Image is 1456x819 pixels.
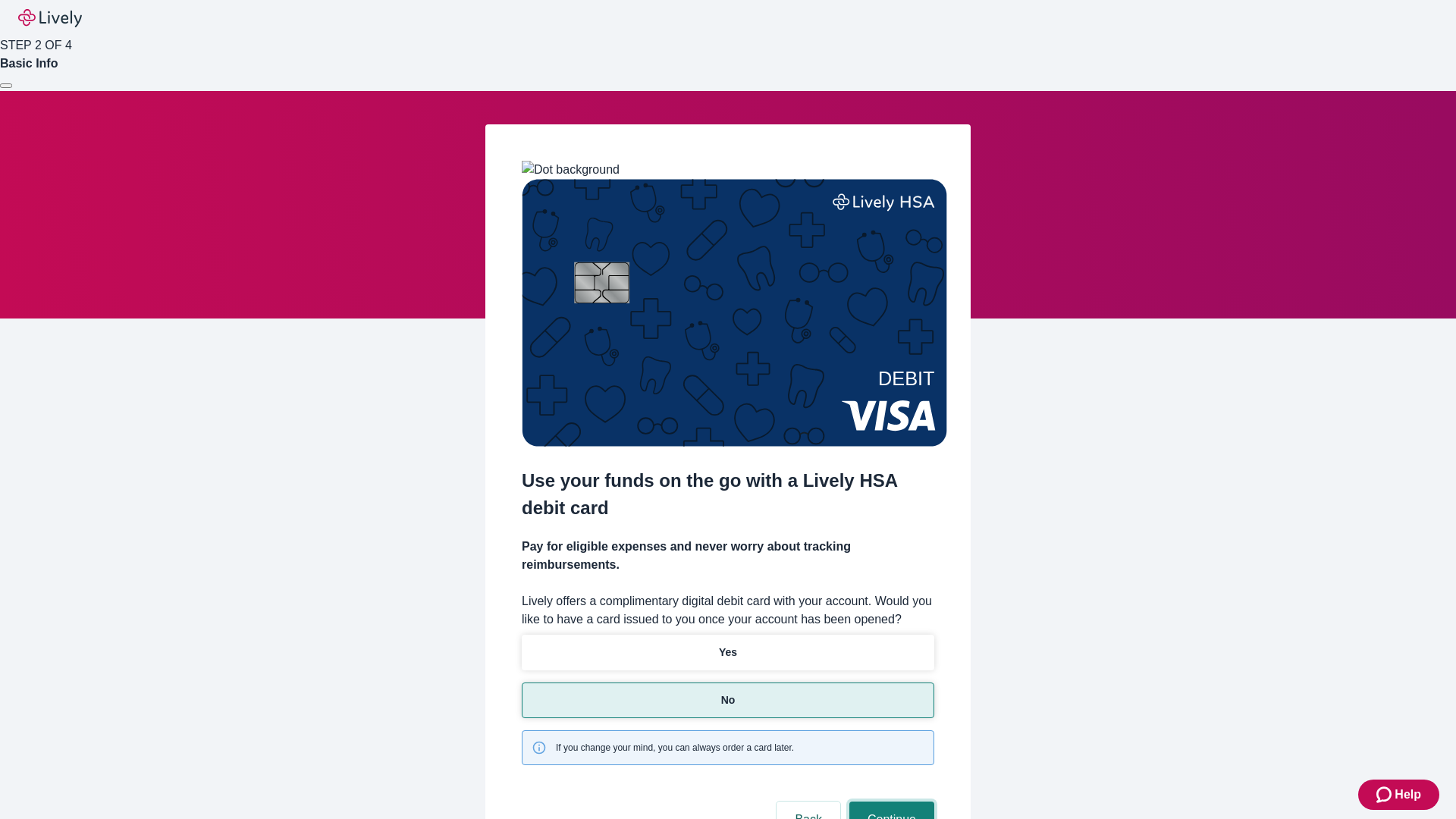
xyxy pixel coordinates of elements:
p: No [721,692,736,708]
span: If you change your mind, you can always order a card later. [556,741,794,755]
h2: Use your funds on the go with a Lively HSA debit card [522,467,934,522]
img: Dot background [522,161,620,179]
img: Debit card [522,179,947,447]
img: Lively [18,9,82,27]
h4: Pay for eligible expenses and never worry about tracking reimbursements. [522,538,934,574]
span: Help [1395,786,1421,804]
button: Zendesk support iconHelp [1358,780,1439,810]
label: Lively offers a complimentary digital debit card with your account. Would you like to have a card... [522,592,934,629]
p: Yes [719,645,737,661]
svg: Zendesk support icon [1376,786,1395,804]
button: Yes [522,635,934,670]
button: No [522,682,934,718]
